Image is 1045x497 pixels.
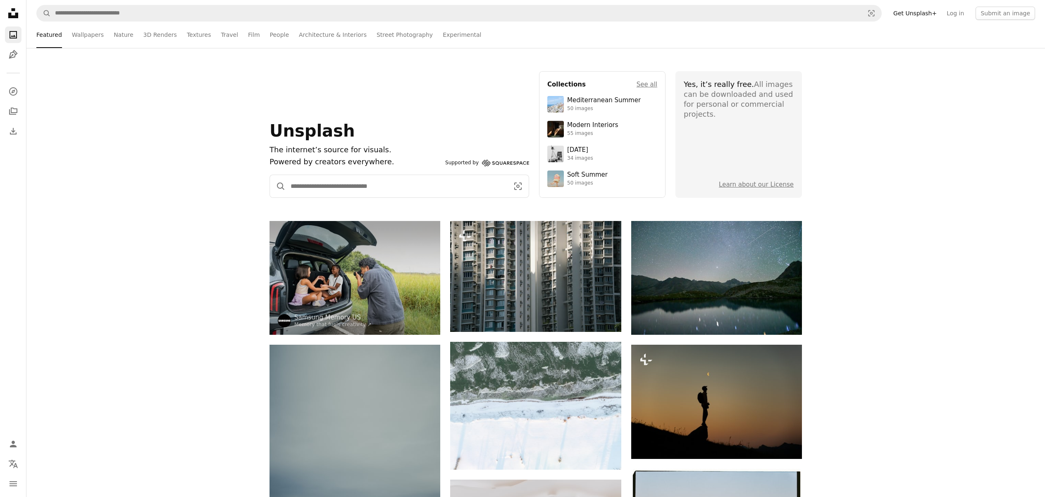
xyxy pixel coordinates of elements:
a: Learn about our License [719,181,794,188]
a: Get Unsplash+ [888,7,942,20]
div: 55 images [567,130,618,137]
a: Soft Summer50 images [547,170,657,187]
a: Memory that fuels creativity ↗ [294,322,372,327]
h4: Collections [547,79,586,89]
a: Samsung Memory US [294,313,372,322]
button: Visual search [507,175,529,197]
a: Log in [942,7,969,20]
a: Download History [5,123,21,139]
div: [DATE] [567,146,593,154]
img: Starry night sky over a calm mountain lake [631,221,802,335]
a: Wallpapers [72,22,104,48]
img: Tall apartment buildings with many windows and balconies. [450,221,621,332]
div: All images can be downloaded and used for personal or commercial projects. [684,79,794,119]
img: Silhouette of a hiker looking at the moon at sunset. [631,345,802,459]
button: Submit an image [976,7,1035,20]
img: Go to Samsung Memory US's profile [278,314,291,327]
form: Find visuals sitewide [270,175,529,198]
a: Starry night sky over a calm mountain lake [631,274,802,281]
a: People [270,22,289,48]
a: Explore [5,83,21,100]
div: 50 images [567,180,608,187]
div: Modern Interiors [567,121,618,130]
a: Silhouette of a hiker looking at the moon at sunset. [631,398,802,405]
form: Find visuals sitewide [36,5,882,22]
img: Man photographs two girls sitting in open car trunk [270,221,440,335]
a: Man photographs two girls sitting in open car trunk [270,274,440,281]
a: Illustrations [5,46,21,63]
a: Experimental [443,22,481,48]
a: Snow covered landscape with frozen water [450,402,621,409]
a: [DATE]34 images [547,146,657,162]
a: Supported by [445,158,529,168]
span: Unsplash [270,121,355,140]
img: premium_photo-1688410049290-d7394cc7d5df [547,96,564,113]
div: 34 images [567,155,593,162]
a: Tall apartment buildings with many windows and balconies. [450,272,621,280]
a: Nature [114,22,133,48]
a: Surfer walking on a misty beach with surfboard [270,469,440,477]
a: Photos [5,26,21,43]
img: Snow covered landscape with frozen water [450,342,621,470]
a: Collections [5,103,21,120]
button: Search Unsplash [270,175,286,197]
button: Language [5,456,21,472]
a: See all [637,79,657,89]
a: Mediterranean Summer50 images [547,96,657,113]
a: Modern Interiors55 images [547,121,657,137]
div: 50 images [567,106,641,112]
div: Mediterranean Summer [567,96,641,105]
a: Travel [221,22,238,48]
a: Textures [187,22,211,48]
span: Yes, it’s really free. [684,80,754,89]
a: Architecture & Interiors [299,22,367,48]
a: Log in / Sign up [5,436,21,452]
img: premium_photo-1749544311043-3a6a0c8d54af [547,170,564,187]
p: Powered by creators everywhere. [270,156,442,168]
img: photo-1682590564399-95f0109652fe [547,146,564,162]
button: Search Unsplash [37,5,51,21]
a: Home — Unsplash [5,5,21,23]
a: Film [248,22,260,48]
button: Visual search [861,5,881,21]
img: premium_photo-1747189286942-bc91257a2e39 [547,121,564,137]
button: Menu [5,475,21,492]
a: Street Photography [377,22,433,48]
a: 3D Renders [143,22,177,48]
div: Soft Summer [567,171,608,179]
h1: The internet’s source for visuals. [270,144,442,156]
